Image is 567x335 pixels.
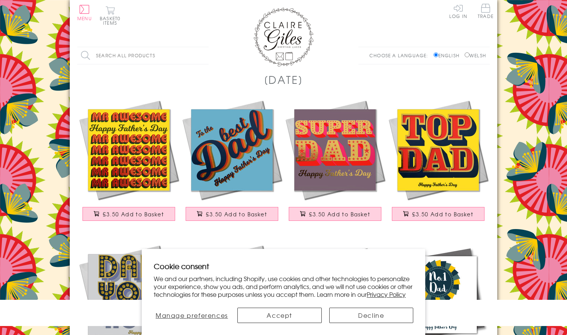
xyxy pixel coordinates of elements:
button: Manage preferences [154,308,230,323]
a: Privacy Policy [367,290,406,299]
p: Choose a language: [369,52,432,59]
img: Father's Day Card, Top Dad, text foiled in shiny gold [387,98,490,201]
span: £3.50 Add to Basket [206,210,267,218]
label: English [433,52,463,59]
img: Father's Day Card, Best Dad, text foiled in shiny gold [180,98,283,201]
img: Father's Day Card, Super Dad, text foiled in shiny gold [283,98,387,201]
span: £3.50 Add to Basket [309,210,370,218]
button: £3.50 Add to Basket [289,207,382,221]
a: Father's Day Card, Mr Awesome, text foiled in shiny gold £3.50 Add to Basket [77,98,180,228]
a: Trade [478,4,493,20]
img: Claire Giles Greetings Cards [253,7,313,67]
input: Search [201,47,208,64]
input: Welsh [465,52,469,57]
button: £3.50 Add to Basket [82,207,175,221]
button: £3.50 Add to Basket [186,207,279,221]
input: English [433,52,438,57]
span: 0 items [103,15,120,26]
span: £3.50 Add to Basket [412,210,473,218]
h1: [DATE] [264,72,303,87]
a: Father's Day Card, Top Dad, text foiled in shiny gold £3.50 Add to Basket [387,98,490,228]
span: Manage preferences [156,311,228,320]
button: £3.50 Add to Basket [392,207,485,221]
h2: Cookie consent [154,261,413,271]
p: We and our partners, including Shopify, use cookies and other technologies to personalize your ex... [154,275,413,298]
button: Menu [77,5,92,21]
span: Menu [77,15,92,22]
span: £3.50 Add to Basket [103,210,164,218]
span: Trade [478,4,493,18]
label: Welsh [465,52,486,59]
a: Father's Day Card, Super Dad, text foiled in shiny gold £3.50 Add to Basket [283,98,387,228]
a: Log In [449,4,467,18]
img: Father's Day Card, Mr Awesome, text foiled in shiny gold [77,98,180,201]
button: Basket0 items [100,6,120,25]
button: Decline [329,308,414,323]
button: Accept [237,308,322,323]
input: Search all products [77,47,208,64]
a: Father's Day Card, Best Dad, text foiled in shiny gold £3.50 Add to Basket [180,98,283,228]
